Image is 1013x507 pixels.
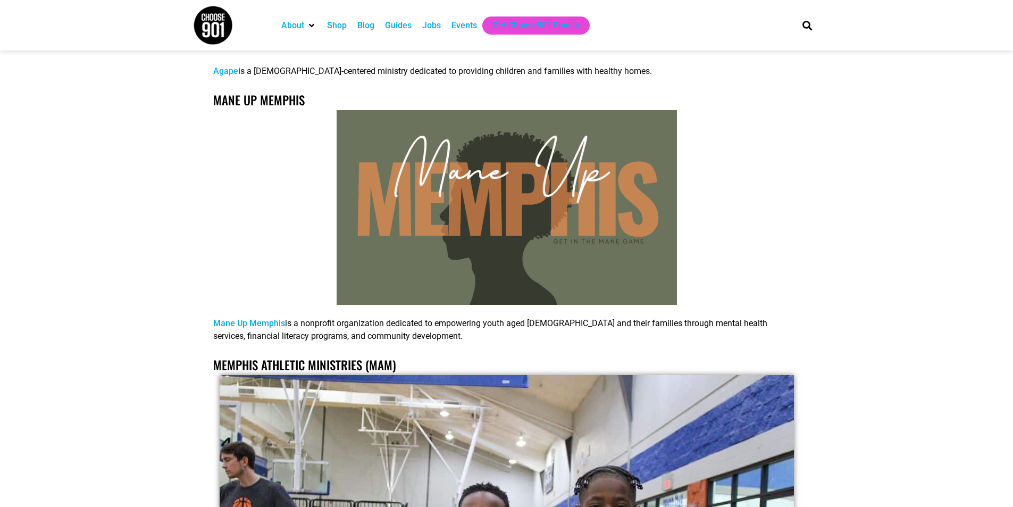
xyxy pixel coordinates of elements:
a: Events [451,19,477,32]
p: is a nonprofit organization dedicated to empowering youth aged [DEMOGRAPHIC_DATA] and their famil... [213,317,800,343]
div: Search [798,16,816,34]
a: Mane Up Memphis [213,318,285,328]
a: Mane Up Memphis [213,91,305,109]
p: is a [DEMOGRAPHIC_DATA]-centered ministry dedicated to providing children and families with healt... [213,65,800,78]
nav: Main nav [276,16,784,35]
a: About [281,19,304,32]
a: Memphis Athletic Ministries (MAM) [213,356,396,374]
a: Get Choose901 Emails [493,19,579,32]
a: Guides [385,19,412,32]
a: Shop [327,19,347,32]
img: Silhouette of a person's head with curly hair overlaid on large text "MEMPHIS." Text includes "Ma... [337,110,677,305]
a: Agape [213,66,238,76]
a: Blog [357,19,374,32]
div: About [276,16,322,35]
a: Jobs [422,19,441,32]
